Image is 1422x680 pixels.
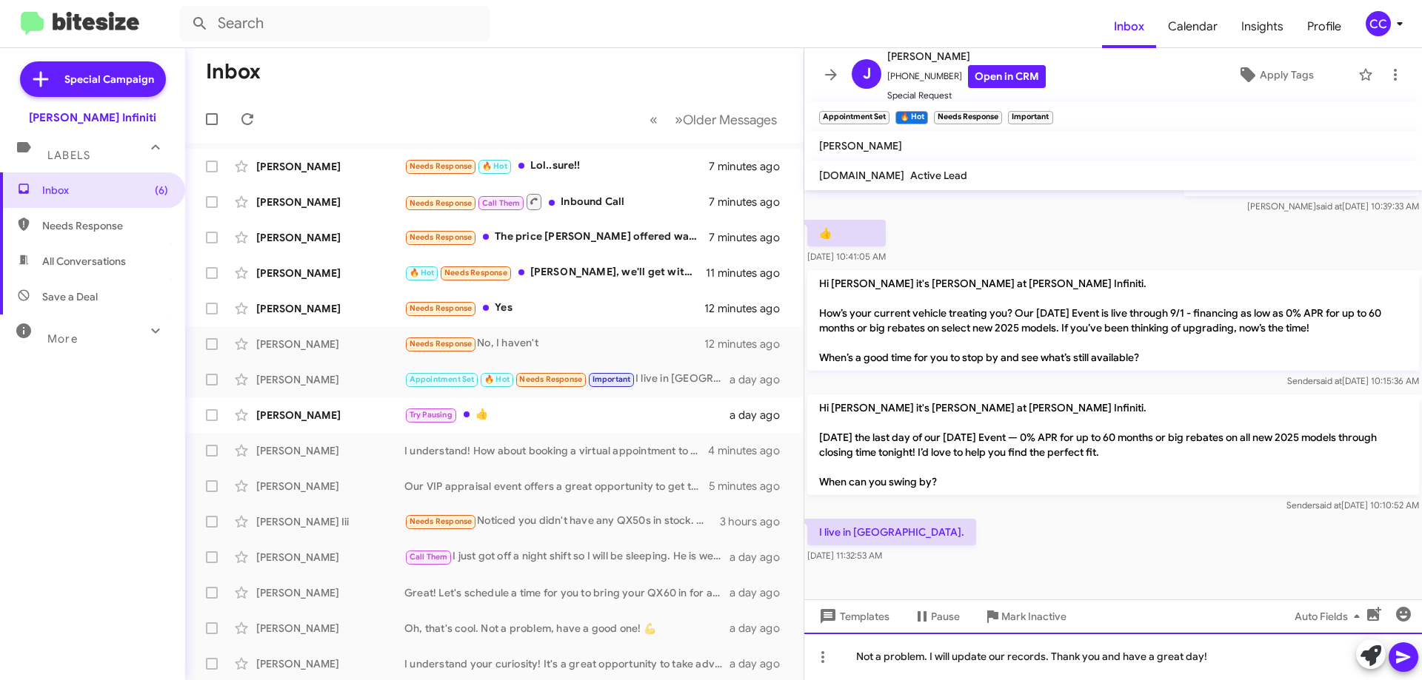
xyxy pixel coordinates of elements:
[1366,11,1391,36] div: CC
[1156,5,1229,48] a: Calendar
[887,47,1046,65] span: [PERSON_NAME]
[256,372,404,387] div: [PERSON_NAME]
[256,656,404,671] div: [PERSON_NAME]
[730,372,792,387] div: a day ago
[708,443,792,458] div: 4 minutes ago
[42,254,126,269] span: All Conversations
[410,268,435,277] span: 🔥 Hot
[819,139,902,152] span: [PERSON_NAME]
[482,161,507,171] span: 🔥 Hot
[968,65,1046,88] a: Open in CRM
[404,158,709,175] div: Lol..sure!!
[816,603,889,630] span: Templates
[256,585,404,600] div: [PERSON_NAME]
[709,230,792,245] div: 7 minutes ago
[179,6,490,41] input: Search
[42,289,98,304] span: Save a Deal
[410,161,473,171] span: Needs Response
[256,479,404,494] div: [PERSON_NAME]
[256,301,404,316] div: [PERSON_NAME]
[804,603,901,630] button: Templates
[256,159,404,174] div: [PERSON_NAME]
[934,111,1002,124] small: Needs Response
[1353,11,1406,36] button: CC
[404,371,730,388] div: I live in [GEOGRAPHIC_DATA].
[807,519,976,545] p: I live in [GEOGRAPHIC_DATA].
[1229,5,1295,48] a: Insights
[1316,375,1342,386] span: said at
[650,110,658,129] span: «
[931,603,960,630] span: Pause
[804,633,1422,680] div: Not a problem. I will update our records. Thank you and have a great day!
[887,65,1046,88] span: [PHONE_NUMBER]
[404,548,730,565] div: I just got off a night shift so I will be sleeping. He is welcome to text me or call me [DATE]
[1199,61,1351,88] button: Apply Tags
[42,183,168,198] span: Inbox
[410,339,473,349] span: Needs Response
[404,300,704,317] div: Yes
[404,585,730,600] div: Great! Let's schedule a time for you to bring your QX60 in for an evaluation. When would be conve...
[1287,375,1419,386] span: Sender [DATE] 10:15:36 AM
[1315,499,1341,511] span: said at
[1295,603,1366,630] span: Auto Fields
[807,394,1419,495] p: Hi [PERSON_NAME] it's [PERSON_NAME] at [PERSON_NAME] Infiniti. [DATE] the last day of our [DATE] ...
[901,603,972,630] button: Pause
[410,516,473,526] span: Needs Response
[895,111,927,124] small: 🔥 Hot
[683,112,777,128] span: Older Messages
[704,301,792,316] div: 12 minutes ago
[887,88,1046,103] span: Special Request
[709,195,792,209] div: 7 minutes ago
[709,479,792,494] div: 5 minutes ago
[404,621,730,636] div: Oh, that's cool. Not a problem, have a good one! 💪
[1283,603,1378,630] button: Auto Fields
[410,232,473,242] span: Needs Response
[706,266,792,280] div: 11 minutes ago
[519,374,582,384] span: Needs Response
[819,111,889,124] small: Appointment Set
[910,169,967,182] span: Active Lead
[1295,5,1353,48] a: Profile
[972,603,1078,630] button: Mark Inactive
[410,198,473,208] span: Needs Response
[730,585,792,600] div: a day ago
[819,169,904,182] span: [DOMAIN_NAME]
[1001,603,1066,630] span: Mark Inactive
[709,159,792,174] div: 7 minutes ago
[704,337,792,351] div: 12 minutes ago
[256,550,404,565] div: [PERSON_NAME]
[155,183,168,198] span: (6)
[256,621,404,636] div: [PERSON_NAME]
[404,192,709,211] div: Inbound Call
[641,104,667,135] button: Previous
[410,374,475,384] span: Appointment Set
[404,264,706,281] div: [PERSON_NAME], we'll get with you [DATE].
[484,374,510,384] span: 🔥 Hot
[807,270,1419,371] p: Hi [PERSON_NAME] it's [PERSON_NAME] at [PERSON_NAME] Infiniti. How’s your current vehicle treatin...
[404,656,730,671] div: I understand your curiosity! It's a great opportunity to take advantage of special financing and ...
[256,266,404,280] div: [PERSON_NAME]
[404,406,730,423] div: 👍
[404,443,708,458] div: I understand! How about booking a virtual appointment to discuss your vehicle? I can provide deta...
[863,62,871,86] span: J
[206,60,261,84] h1: Inbox
[1102,5,1156,48] a: Inbox
[1247,201,1419,212] span: [PERSON_NAME] [DATE] 10:39:33 AM
[666,104,786,135] button: Next
[1316,201,1342,212] span: said at
[444,268,507,277] span: Needs Response
[807,550,882,561] span: [DATE] 11:32:53 AM
[675,110,683,129] span: »
[256,230,404,245] div: [PERSON_NAME]
[20,61,166,97] a: Special Campaign
[256,195,404,209] div: [PERSON_NAME]
[807,220,886,246] p: 👍
[482,198,521,208] span: Call Them
[807,251,886,262] span: [DATE] 10:41:05 AM
[1286,499,1419,511] span: Sender [DATE] 10:10:52 AM
[256,408,404,423] div: [PERSON_NAME]
[64,72,154,87] span: Special Campaign
[1260,61,1314,88] span: Apply Tags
